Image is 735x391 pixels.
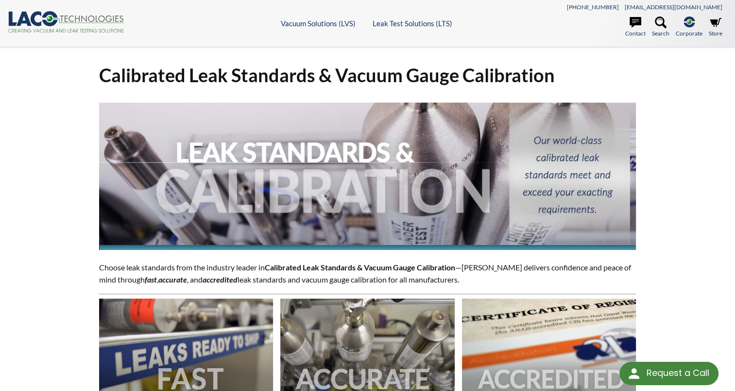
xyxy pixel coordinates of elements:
a: Leak Test Solutions (LTS) [373,19,452,28]
a: [PHONE_NUMBER] [567,3,619,11]
h1: Calibrated Leak Standards & Vacuum Gauge Calibration [99,63,636,87]
p: Choose leak standards from the industry leader in —[PERSON_NAME] delivers confidence and peace of... [99,261,636,286]
em: fast [145,275,157,284]
em: accredited [203,275,238,284]
strong: accurate [158,275,187,284]
span: Corporate [676,29,702,38]
a: Search [652,17,669,38]
a: Contact [625,17,646,38]
strong: Calibrated Leak Standards & Vacuum Gauge Calibration [265,263,455,272]
a: [EMAIL_ADDRESS][DOMAIN_NAME] [625,3,722,11]
div: Request a Call [619,362,718,385]
img: round button [626,366,642,381]
a: Store [709,17,722,38]
img: Leak Standards & Calibration header [99,103,636,250]
a: Vacuum Solutions (LVS) [281,19,356,28]
div: Request a Call [646,362,709,384]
